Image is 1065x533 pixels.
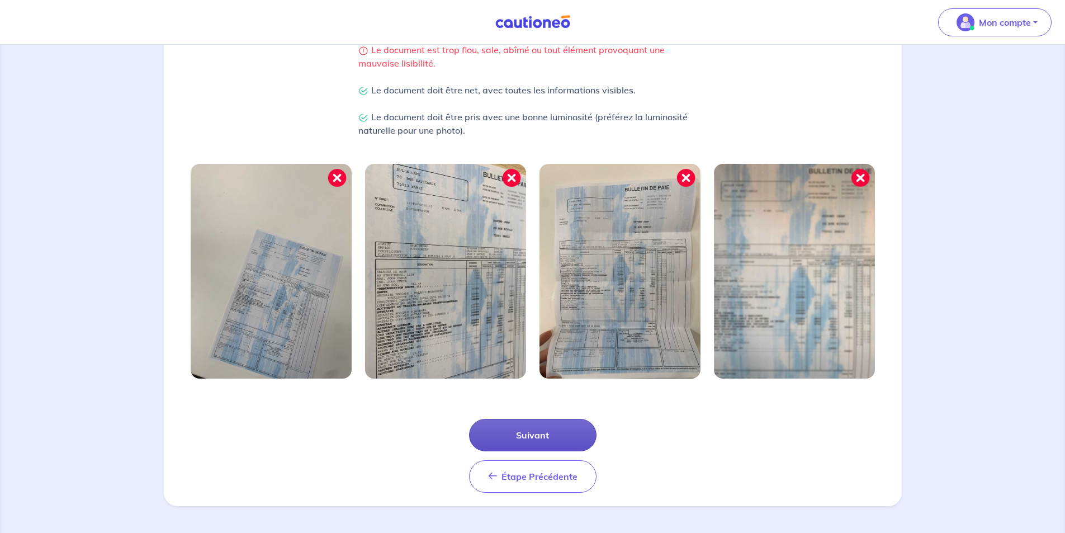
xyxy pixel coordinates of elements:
img: illu_account_valid_menu.svg [957,13,974,31]
img: Check [358,113,368,123]
button: Suivant [469,419,597,451]
p: Mon compte [979,16,1031,29]
span: Étape Précédente [501,471,578,482]
img: Image mal cadrée 4 [714,164,875,379]
img: Cautioneo [491,15,575,29]
button: illu_account_valid_menu.svgMon compte [938,8,1052,36]
img: Warning [358,46,368,56]
img: Image mal cadrée 2 [365,164,526,379]
button: Étape Précédente [469,460,597,493]
img: Image mal cadrée 3 [539,164,700,379]
p: Le document doit être net, avec toutes les informations visibles. Le document doit être pris avec... [358,83,707,137]
img: Image mal cadrée 1 [191,164,352,379]
img: Check [358,86,368,96]
p: Le document est trop flou, sale, abîmé ou tout élément provoquant une mauvaise lisibilité. [358,43,707,70]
